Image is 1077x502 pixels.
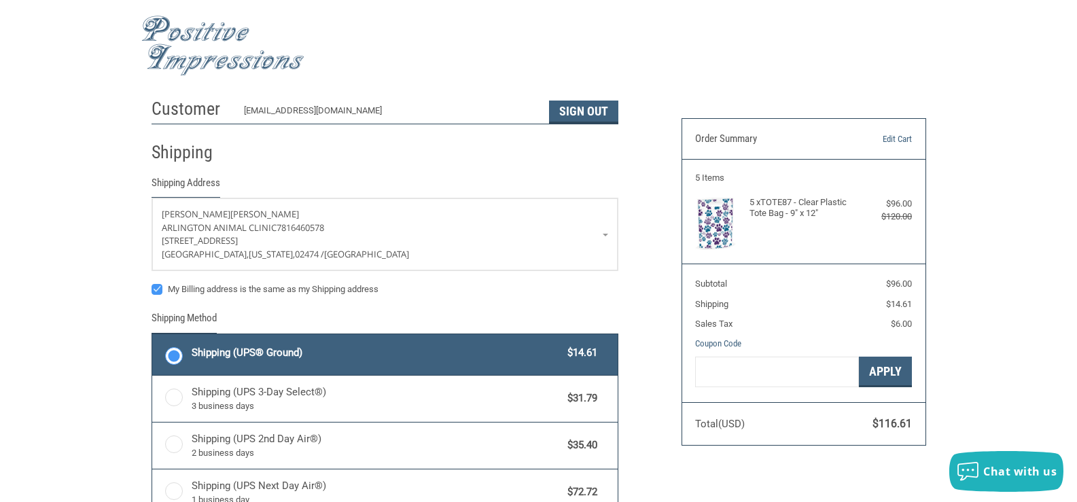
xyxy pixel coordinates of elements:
[695,418,745,430] span: Total (USD)
[295,248,324,260] span: 02474 /
[162,221,277,234] span: Arlington Animal Clinic
[561,391,598,406] span: $31.79
[561,437,598,453] span: $35.40
[141,16,304,76] img: Positive Impressions
[695,279,727,289] span: Subtotal
[549,101,618,124] button: Sign Out
[192,399,561,413] span: 3 business days
[162,208,230,220] span: [PERSON_NAME]
[695,319,732,329] span: Sales Tax
[162,234,238,247] span: [STREET_ADDRESS]
[858,197,912,211] div: $96.00
[230,208,299,220] span: [PERSON_NAME]
[859,357,912,387] button: Apply
[983,464,1057,479] span: Chat with us
[249,248,295,260] span: [US_STATE],
[192,384,561,413] span: Shipping (UPS 3-Day Select®)
[561,484,598,500] span: $72.72
[152,198,618,270] a: Enter or select a different address
[192,431,561,460] span: Shipping (UPS 2nd Day Air®)
[695,299,728,309] span: Shipping
[891,319,912,329] span: $6.00
[192,345,561,361] span: Shipping (UPS® Ground)
[749,197,855,219] h4: 5 x TOTE87 - Clear Plastic Tote Bag - 9" x 12"
[152,175,220,198] legend: Shipping Address
[152,310,217,333] legend: Shipping Method
[872,417,912,430] span: $116.61
[152,141,231,164] h2: Shipping
[162,248,249,260] span: [GEOGRAPHIC_DATA],
[192,446,561,460] span: 2 business days
[695,173,912,183] h3: 5 Items
[886,279,912,289] span: $96.00
[695,132,843,146] h3: Order Summary
[561,345,598,361] span: $14.61
[949,451,1063,492] button: Chat with us
[152,98,231,120] h2: Customer
[244,104,535,124] div: [EMAIL_ADDRESS][DOMAIN_NAME]
[277,221,324,234] span: 7816460578
[843,132,912,146] a: Edit Cart
[695,357,859,387] input: Gift Certificate or Coupon Code
[324,248,409,260] span: [GEOGRAPHIC_DATA]
[858,210,912,223] div: $120.00
[695,338,741,348] a: Coupon Code
[152,284,618,295] label: My Billing address is the same as my Shipping address
[886,299,912,309] span: $14.61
